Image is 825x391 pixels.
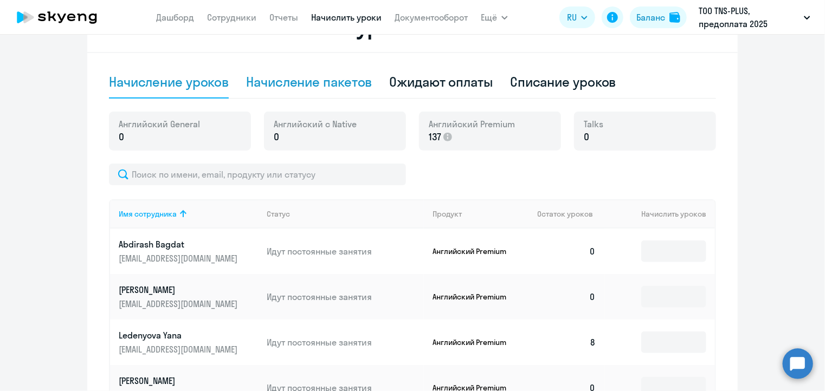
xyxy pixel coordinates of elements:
[109,13,716,39] h2: Начисление и списание уроков
[119,209,177,219] div: Имя сотрудника
[119,375,240,387] p: [PERSON_NAME]
[528,274,604,320] td: 0
[267,336,424,348] p: Идут постоянные занятия
[433,337,514,347] p: Английский Premium
[390,73,493,90] div: Ожидают оплаты
[528,229,604,274] td: 0
[510,73,616,90] div: Списание уроков
[630,6,687,28] button: Балансbalance
[311,12,382,23] a: Начислить уроки
[528,320,604,365] td: 8
[119,284,240,296] p: [PERSON_NAME]
[537,209,593,219] span: Остаток уроков
[267,209,424,219] div: Статус
[693,4,816,30] button: ТОО TNS-PLUS, предоплата 2025
[109,164,406,185] input: Поиск по имени, email, продукту или статусу
[429,118,515,130] span: Английский Premium
[481,11,497,24] span: Ещё
[669,12,680,23] img: balance
[119,118,200,130] span: Английский General
[274,130,279,144] span: 0
[119,284,258,310] a: [PERSON_NAME][EMAIL_ADDRESS][DOMAIN_NAME]
[429,130,441,144] span: 137
[119,209,258,219] div: Имя сотрудника
[267,209,290,219] div: Статус
[119,252,240,264] p: [EMAIL_ADDRESS][DOMAIN_NAME]
[267,245,424,257] p: Идут постоянные занятия
[119,238,258,264] a: Abdirash Bagdat[EMAIL_ADDRESS][DOMAIN_NAME]
[559,6,595,28] button: RU
[567,11,577,24] span: RU
[274,118,357,130] span: Английский с Native
[119,329,258,355] a: Ledenyova Yana[EMAIL_ADDRESS][DOMAIN_NAME]
[433,292,514,302] p: Английский Premium
[156,12,194,23] a: Дашборд
[119,298,240,310] p: [EMAIL_ADDRESS][DOMAIN_NAME]
[433,209,462,219] div: Продукт
[584,130,589,144] span: 0
[269,12,298,23] a: Отчеты
[119,343,240,355] p: [EMAIL_ADDRESS][DOMAIN_NAME]
[481,6,508,28] button: Ещё
[246,73,372,90] div: Начисление пакетов
[699,4,800,30] p: ТОО TNS-PLUS, предоплата 2025
[584,118,603,130] span: Talks
[119,130,124,144] span: 0
[267,291,424,303] p: Идут постоянные занятия
[395,12,468,23] a: Документооборот
[109,73,229,90] div: Начисление уроков
[119,238,240,250] p: Abdirash Bagdat
[433,209,529,219] div: Продукт
[636,11,665,24] div: Баланс
[119,329,240,341] p: Ledenyova Yana
[604,199,715,229] th: Начислить уроков
[433,246,514,256] p: Английский Premium
[207,12,256,23] a: Сотрудники
[537,209,604,219] div: Остаток уроков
